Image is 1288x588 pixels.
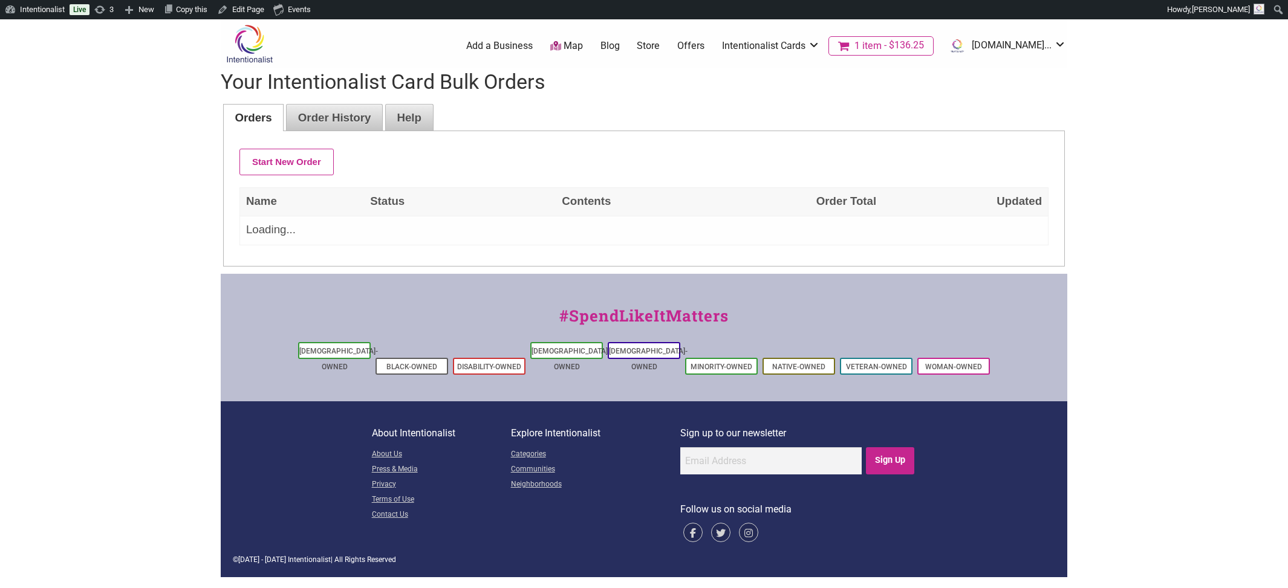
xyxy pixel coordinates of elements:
p: About Intentionalist [372,425,511,441]
a: Add a Business [466,39,533,53]
span: Intentionalist [288,555,331,564]
a: Intentionalist Cards [722,39,820,53]
li: ist.com... [943,35,1066,57]
th: Name [239,188,364,216]
a: Order History [287,105,382,131]
a: Disability-Owned [457,363,521,371]
a: Minority-Owned [691,363,752,371]
a: [DEMOGRAPHIC_DATA]-Owned [532,347,610,371]
p: Sign up to our newsletter [680,425,917,441]
div: #SpendLikeItMatters [221,304,1067,340]
a: Native-Owned [772,363,825,371]
a: Communities [511,462,680,477]
span: [DATE] - [DATE] [238,555,286,564]
a: Map [550,39,583,53]
p: Explore Intentionalist [511,425,680,441]
img: Intentionalist [221,24,278,63]
a: Privacy [372,477,511,493]
a: Veteran-Owned [846,363,907,371]
input: Sign Up [866,447,915,474]
span: $136.25 [882,40,924,50]
a: [DEMOGRAPHIC_DATA]-Owned [609,347,688,371]
a: Help [386,105,433,131]
i: Cart [838,40,852,52]
a: Contact Us [372,508,511,523]
th: Status [364,188,498,216]
p: Follow us on social media [680,502,917,517]
div: Loading... [325,223,963,236]
a: [DEMOGRAPHIC_DATA]-Owned [299,347,378,371]
span: [PERSON_NAME] [1192,5,1250,14]
div: © | All Rights Reserved [233,554,1055,565]
th: Order Total [674,188,882,216]
a: Press & Media [372,462,511,477]
th: Updated [882,188,1048,216]
button: Start New Order [239,149,334,175]
a: Orders [224,105,284,131]
input: Email Address [680,447,862,474]
a: Terms of Use [372,493,511,508]
a: Woman-Owned [925,363,982,371]
a: Categories [511,447,680,462]
a: [DOMAIN_NAME]... [943,35,1066,57]
span: 1 item [854,41,882,51]
h1: Your Intentionalist Card Bulk Orders [221,68,1067,97]
a: About Us [372,447,511,462]
a: Live [70,4,89,15]
a: Cart1 item$136.25 [828,36,934,56]
a: Neighborhoods [511,477,680,493]
a: Offers [677,39,704,53]
a: Blog [600,39,620,53]
a: Black-Owned [386,363,437,371]
a: Store [637,39,660,53]
th: Contents [498,188,674,216]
